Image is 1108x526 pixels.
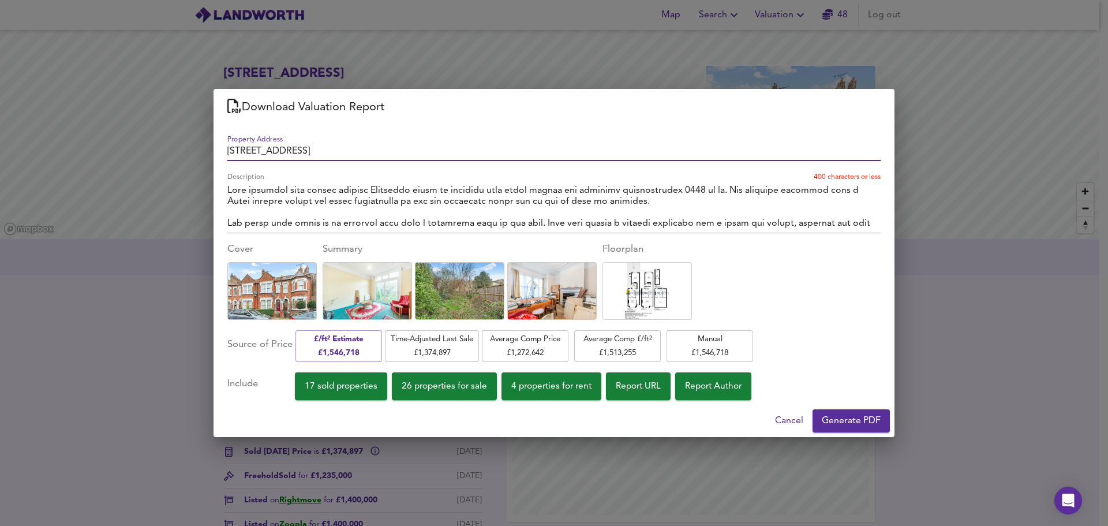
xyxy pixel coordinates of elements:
[227,262,317,320] div: Click to replace this image
[606,372,671,400] button: Report URL
[822,413,881,429] span: Generate PDF
[227,98,881,117] h2: Download Valuation Report
[813,409,890,432] button: Generate PDF
[295,330,382,362] button: £/ft² Estimate£1,546,718
[770,409,808,432] button: Cancel
[227,372,295,400] div: Include
[602,262,692,320] div: Click to replace this image
[624,259,671,323] img: Uploaded
[224,259,320,323] img: Uploaded
[323,262,412,320] div: Click to replace this image
[501,372,601,400] button: 4 properties for rent
[227,173,264,180] label: Description
[616,379,661,394] span: Report URL
[227,185,881,229] textarea: Lore ipsumdol sita consec adipisc Elitseddo eiusm te incididu utla etdol magnaa eni adminimv quis...
[580,333,655,360] span: Average Comp £/ft² £ 1,513,255
[412,259,507,323] img: Uploaded
[1054,487,1082,514] div: Open Intercom Messenger
[602,243,692,256] div: Floorplan
[323,243,597,256] div: Summary
[574,330,661,362] button: Average Comp £/ft²£1,513,255
[814,173,881,182] p: 400 characters or less
[672,333,747,360] span: Manual £ 1,546,718
[775,413,803,429] span: Cancel
[507,262,597,320] div: Click to replace this image
[402,379,487,394] span: 26 properties for sale
[488,333,563,360] span: Average Comp Price £ 1,272,642
[391,333,473,360] span: Time-Adjusted Last Sale £ 1,374,897
[227,329,293,363] div: Source of Price
[685,379,742,394] span: Report Author
[667,330,753,362] button: Manual£1,546,718
[511,379,592,394] span: 4 properties for rent
[675,372,751,400] button: Report Author
[227,243,317,256] div: Cover
[392,372,497,400] button: 26 properties for sale
[320,259,415,323] img: Uploaded
[482,330,568,362] button: Average Comp Price£1,272,642
[295,372,387,400] button: 17 sold properties
[415,262,504,320] div: Click to replace this image
[504,259,600,323] img: Uploaded
[301,333,376,360] span: £/ft² Estimate £ 1,546,718
[227,136,283,143] label: Property Address
[305,379,377,394] span: 17 sold properties
[385,330,479,362] button: Time-Adjusted Last Sale£1,374,897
